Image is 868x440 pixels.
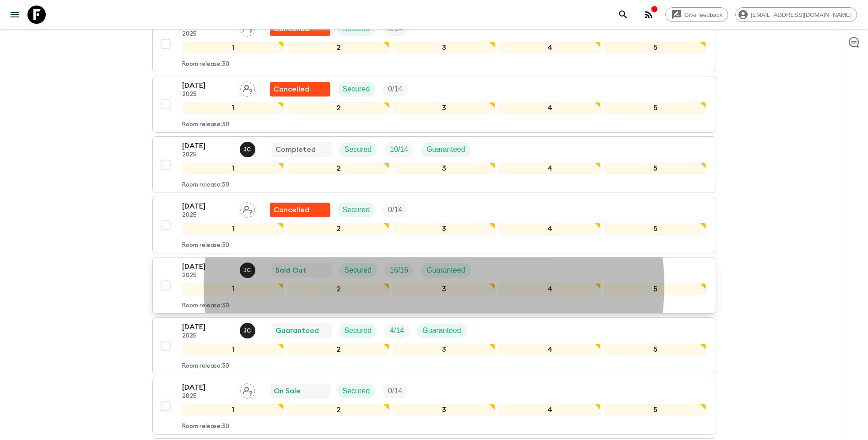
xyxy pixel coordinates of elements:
p: Secured [345,325,372,336]
p: Cancelled [274,204,309,215]
div: 5 [604,343,706,355]
div: 1 [182,283,284,295]
div: Secured [339,323,377,338]
span: [EMAIL_ADDRESS][DOMAIN_NAME] [746,11,857,18]
div: 4 [499,404,601,416]
span: Give feedback [679,11,728,18]
p: 2025 [182,151,232,159]
button: [DATE]2025Josafat Chavez CompletedSecuredTrip FillGuaranteed12345Room release:30 [152,136,716,193]
button: [DATE]2025Josafat Chavez GuaranteedSecuredTrip FillGuaranteed12345Room release:30 [152,317,716,374]
button: [DATE]2025Josafat Chavez Sold OutSecuredTrip FillGuaranteed12345Room release:30 [152,257,716,314]
p: 0 / 14 [388,204,402,215]
p: Guaranteed [275,325,319,336]
p: Room release: 30 [182,61,229,68]
p: 4 / 14 [390,325,404,336]
button: [DATE]2025Assign pack leaderFlash Pack cancellationSecuredTrip Fill12345Room release:30 [152,16,716,72]
div: 5 [604,283,706,295]
p: Completed [275,144,316,155]
p: Secured [345,265,372,276]
div: 1 [182,223,284,235]
p: 16 / 16 [390,265,408,276]
div: 5 [604,404,706,416]
p: J C [243,327,251,334]
div: Trip Fill [384,263,414,278]
p: Secured [343,84,370,95]
p: J C [243,267,251,274]
div: 4 [499,102,601,114]
p: Secured [345,144,372,155]
div: 3 [393,102,495,114]
p: [DATE] [182,322,232,333]
span: Assign pack leader [240,24,255,31]
p: Secured [343,386,370,397]
button: [DATE]2025Assign pack leaderOn SaleSecuredTrip Fill12345Room release:30 [152,378,716,435]
span: Assign pack leader [240,386,255,393]
p: Sold Out [275,265,306,276]
div: Flash Pack cancellation [270,82,330,97]
button: JC [240,263,257,278]
p: 10 / 14 [390,144,408,155]
p: 2025 [182,393,232,400]
p: 2025 [182,212,232,219]
div: Trip Fill [383,384,408,398]
div: 3 [393,42,495,54]
div: 1 [182,404,284,416]
div: 5 [604,223,706,235]
p: 0 / 14 [388,386,402,397]
p: Room release: 30 [182,363,229,370]
p: 2025 [182,272,232,279]
p: [DATE] [182,382,232,393]
div: 5 [604,162,706,174]
p: Guaranteed [426,144,465,155]
p: Secured [343,204,370,215]
p: 2025 [182,91,232,98]
div: Trip Fill [384,323,410,338]
div: 3 [393,223,495,235]
div: Secured [337,384,376,398]
div: Flash Pack cancellation [270,203,330,217]
p: Room release: 30 [182,121,229,129]
div: 3 [393,162,495,174]
p: [DATE] [182,140,232,151]
div: 1 [182,102,284,114]
div: 4 [499,162,601,174]
div: 4 [499,223,601,235]
p: Guaranteed [426,265,465,276]
span: Assign pack leader [240,84,255,91]
div: 2 [287,162,389,174]
p: 0 / 14 [388,84,402,95]
button: JC [240,323,257,338]
div: 5 [604,42,706,54]
div: Trip Fill [383,82,408,97]
button: menu [5,5,24,24]
div: 4 [499,42,601,54]
button: search adventures [614,5,632,24]
div: Secured [339,263,377,278]
p: On Sale [274,386,301,397]
p: Cancelled [274,84,309,95]
div: Secured [339,142,377,157]
div: 4 [499,283,601,295]
div: 2 [287,42,389,54]
p: Room release: 30 [182,423,229,430]
div: Secured [337,82,376,97]
div: Trip Fill [384,142,414,157]
p: Room release: 30 [182,242,229,249]
div: 1 [182,42,284,54]
p: Room release: 30 [182,302,229,310]
div: 3 [393,404,495,416]
div: 2 [287,404,389,416]
span: Assign pack leader [240,205,255,212]
div: 5 [604,102,706,114]
span: Josafat Chavez [240,145,257,152]
p: 2025 [182,333,232,340]
div: 3 [393,283,495,295]
div: 1 [182,343,284,355]
p: [DATE] [182,261,232,272]
p: [DATE] [182,201,232,212]
div: [EMAIL_ADDRESS][DOMAIN_NAME] [735,7,857,22]
p: Room release: 30 [182,182,229,189]
div: Secured [337,203,376,217]
div: 1 [182,162,284,174]
div: 2 [287,223,389,235]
